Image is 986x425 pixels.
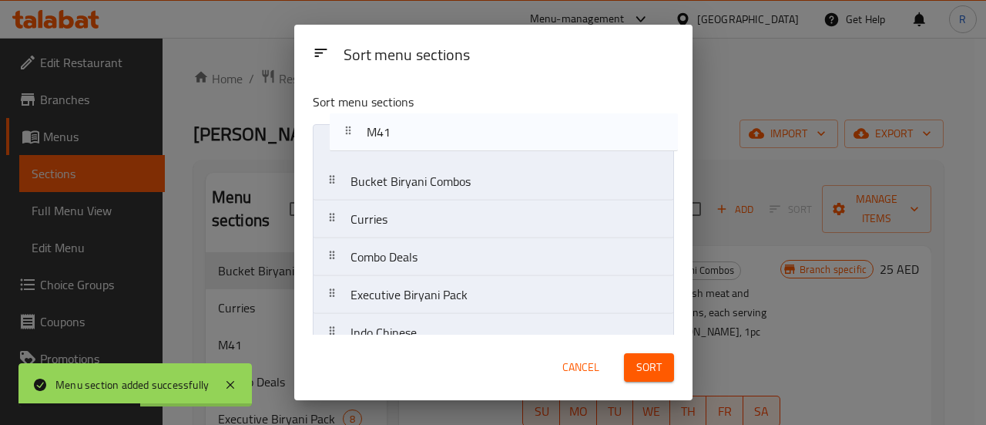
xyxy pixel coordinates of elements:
[556,353,605,382] button: Cancel
[313,93,599,112] p: Sort menu sections
[624,353,674,382] button: Sort
[562,358,599,377] span: Cancel
[636,358,662,377] span: Sort
[55,376,209,393] div: Menu section added successfully
[337,39,680,73] div: Sort menu sections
